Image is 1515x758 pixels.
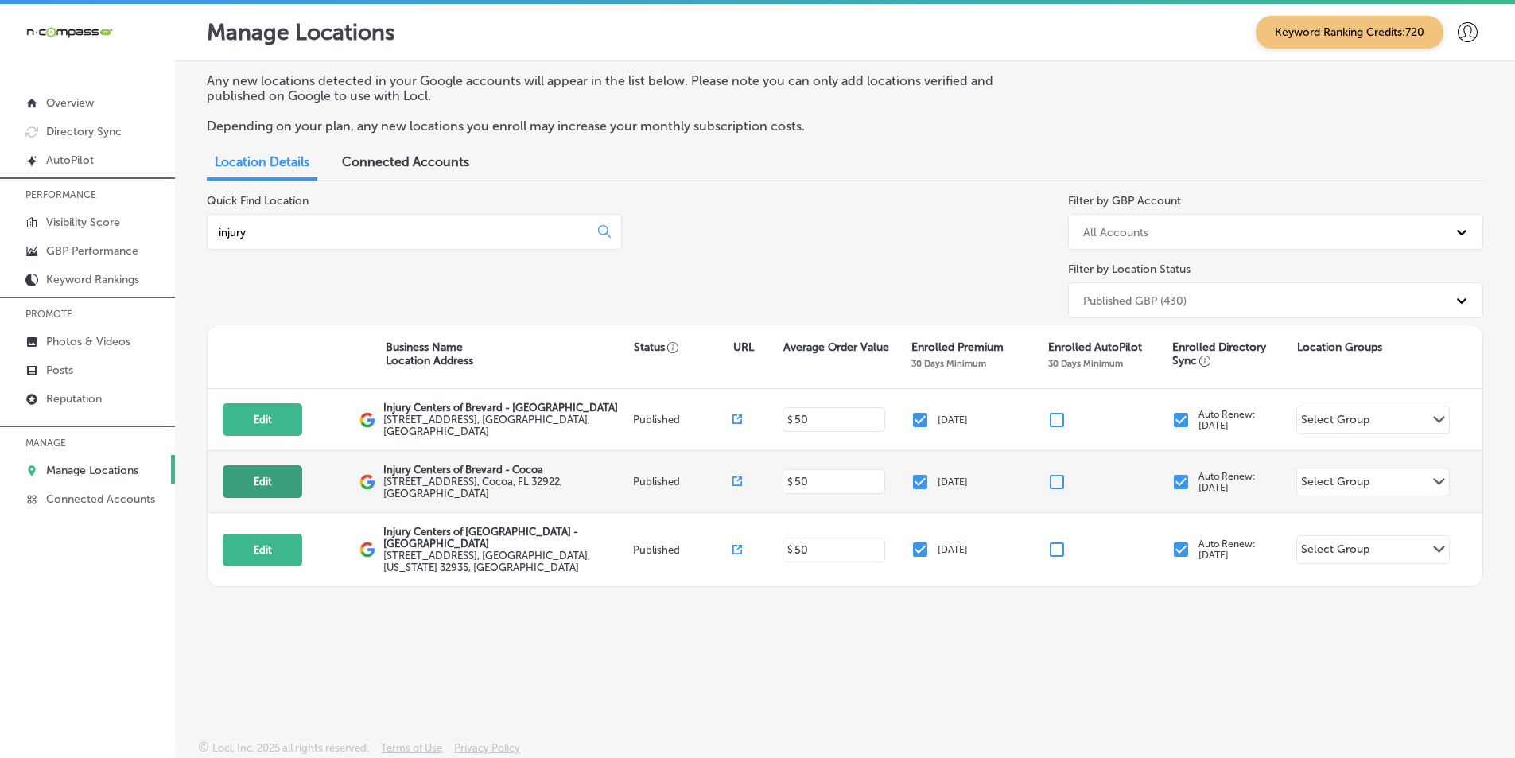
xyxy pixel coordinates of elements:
div: Select Group [1301,475,1369,493]
p: Visibility Score [46,216,120,229]
p: Overview [46,96,94,110]
button: Edit [223,465,302,498]
p: Directory Sync [46,125,122,138]
img: logo [359,542,375,558]
p: Injury Centers of Brevard - Cocoa [383,464,628,476]
p: Auto Renew: [DATE] [1198,409,1256,431]
img: logo [359,412,375,428]
p: Injury Centers of Brevard - [GEOGRAPHIC_DATA] [383,402,628,414]
div: Select Group [1301,542,1369,561]
button: Edit [223,403,302,436]
p: [DATE] [938,414,968,426]
p: Location Groups [1297,340,1382,354]
p: Auto Renew: [DATE] [1198,538,1256,561]
p: AutoPilot [46,154,94,167]
p: $ [787,544,793,555]
p: URL [733,340,754,354]
p: Status [634,340,733,354]
p: Enrolled Directory Sync [1172,340,1288,367]
span: Connected Accounts [342,154,469,169]
span: Location Details [215,154,309,169]
p: Locl, Inc. 2025 all rights reserved. [212,742,369,754]
p: Published [633,476,732,488]
input: All Locations [217,225,585,239]
label: Filter by GBP Account [1068,194,1181,208]
div: Published GBP (430) [1083,293,1187,307]
p: Injury Centers of [GEOGRAPHIC_DATA] - [GEOGRAPHIC_DATA] [383,526,628,550]
div: Select Group [1301,413,1369,431]
p: $ [787,476,793,488]
label: [STREET_ADDRESS] , Cocoa, FL 32922, [GEOGRAPHIC_DATA] [383,476,628,500]
span: Keyword Ranking Credits: 720 [1256,16,1443,49]
p: Any new locations detected in your Google accounts will appear in the list below. Please note you... [207,73,1036,103]
p: Auto Renew: [DATE] [1198,471,1256,493]
p: $ [787,414,793,426]
img: logo [359,474,375,490]
p: Enrolled AutoPilot [1048,340,1142,354]
p: [DATE] [938,544,968,555]
p: Business Name Location Address [386,340,473,367]
p: 30 Days Minimum [1048,358,1123,369]
p: Connected Accounts [46,492,155,506]
button: Edit [223,534,302,566]
p: Posts [46,363,73,377]
label: [STREET_ADDRESS] , [GEOGRAPHIC_DATA], [GEOGRAPHIC_DATA] [383,414,628,437]
p: [DATE] [938,476,968,488]
img: 660ab0bf-5cc7-4cb8-ba1c-48b5ae0f18e60NCTV_CLogo_TV_Black_-500x88.png [25,25,113,40]
p: 30 Days Minimum [911,358,986,369]
label: [STREET_ADDRESS] , [GEOGRAPHIC_DATA], [US_STATE] 32935, [GEOGRAPHIC_DATA] [383,550,628,573]
p: Published [633,414,732,426]
p: Average Order Value [783,340,889,354]
p: Manage Locations [207,19,395,45]
p: GBP Performance [46,244,138,258]
p: Published [633,544,732,556]
label: Quick Find Location [207,194,309,208]
p: Photos & Videos [46,335,130,348]
div: All Accounts [1083,225,1148,239]
label: Filter by Location Status [1068,262,1191,276]
p: Manage Locations [46,464,138,477]
p: Keyword Rankings [46,273,139,286]
p: Depending on your plan, any new locations you enroll may increase your monthly subscription costs. [207,119,1036,134]
p: Enrolled Premium [911,340,1004,354]
p: Reputation [46,392,102,406]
